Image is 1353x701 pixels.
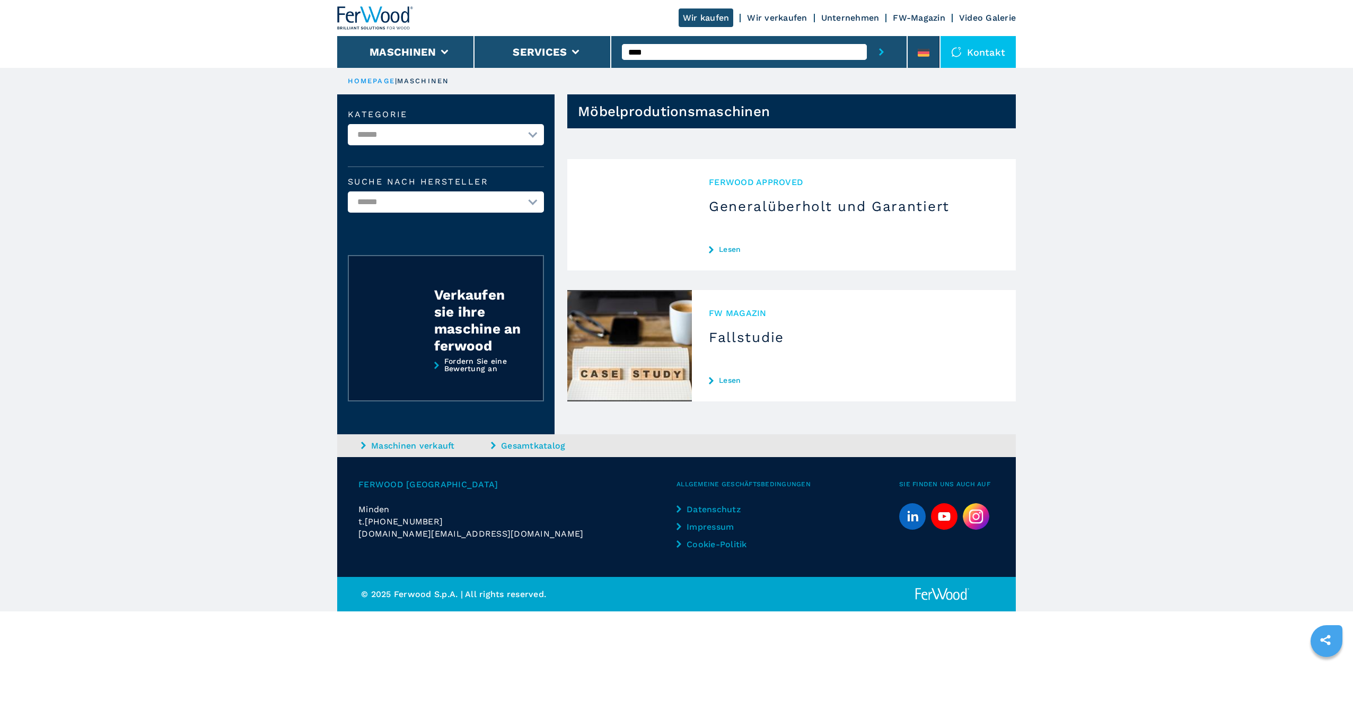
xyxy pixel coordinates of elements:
[578,103,770,120] h1: Möbelprodutionsmaschinen
[361,440,488,452] a: Maschinen verkauft
[913,588,971,601] img: Ferwood
[567,159,692,270] img: Generalüberholt und Garantiert
[491,440,618,452] a: Gesamtkatalog
[963,503,989,530] img: Instagram
[395,77,397,85] span: |
[361,588,676,600] p: © 2025 Ferwood S.p.A. | All rights reserved.
[899,478,995,490] span: Sie finden uns auch auf
[434,286,522,354] div: Verkaufen sie ihre maschine an ferwood
[899,503,926,530] a: linkedin
[567,290,692,401] img: Fallstudie
[676,503,765,515] a: Datenschutz
[358,515,676,528] div: t.
[893,13,945,23] a: FW-Magazin
[358,478,676,490] span: Ferwood [GEOGRAPHIC_DATA]
[365,515,443,528] span: [PHONE_NUMBER]
[709,376,999,384] a: Lesen
[941,36,1016,68] div: Kontakt
[358,528,583,540] span: [DOMAIN_NAME][EMAIL_ADDRESS][DOMAIN_NAME]
[337,6,414,30] img: Ferwood
[513,46,567,58] button: Services
[867,36,896,68] button: submit-button
[397,76,449,86] p: maschinen
[676,521,765,533] a: Impressum
[348,357,544,402] a: Fordern Sie eine Bewertung an
[370,46,436,58] button: Maschinen
[358,504,390,514] span: Minden
[676,538,765,550] a: Cookie-Politik
[709,307,999,319] span: FW MAGAZIN
[821,13,880,23] a: Unternehmen
[709,176,999,188] span: Ferwood Approved
[709,329,999,346] h3: Fallstudie
[951,47,962,57] img: Kontakt
[931,503,957,530] a: youtube
[348,178,544,186] label: Suche nach Hersteller
[747,13,807,23] a: Wir verkaufen
[348,77,395,85] a: HOMEPAGE
[709,245,999,253] a: Lesen
[676,478,899,490] span: Allgemeine Geschäftsbedingungen
[709,198,999,215] h3: Generalüberholt und Garantiert
[348,110,544,119] label: Kategorie
[679,8,734,27] a: Wir kaufen
[959,13,1016,23] a: Video Galerie
[1312,627,1339,653] a: sharethis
